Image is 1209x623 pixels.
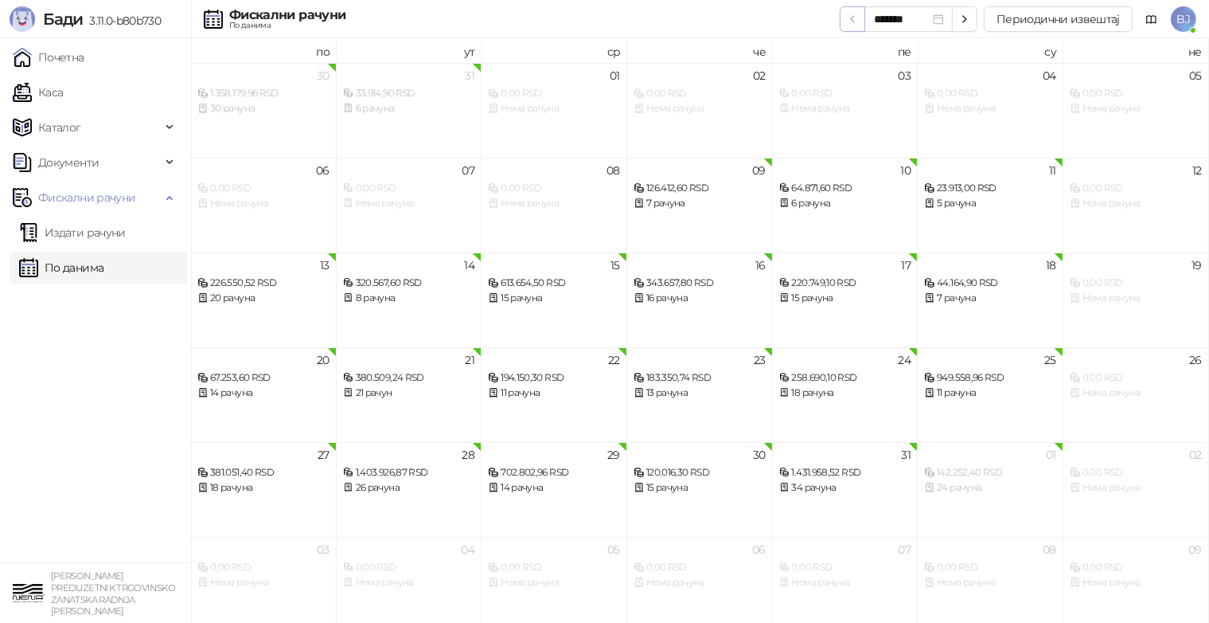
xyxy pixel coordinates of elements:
[627,442,773,537] td: 2025-01-30
[38,112,81,143] span: Каталог
[337,253,482,347] td: 2025-01-14
[607,544,620,555] div: 05
[1070,276,1202,291] div: 0,00 RSD
[191,442,337,537] td: 2025-01-27
[466,70,475,81] div: 31
[610,260,620,271] div: 15
[918,63,1063,158] td: 2025-01-04
[343,276,475,291] div: 320.567,60 RSD
[482,442,627,537] td: 2025-01-29
[779,101,911,116] div: Нема рачуна
[634,480,766,496] div: 15 рачуна
[1043,70,1056,81] div: 04
[1189,355,1202,366] div: 26
[38,147,99,178] span: Документи
[197,276,330,291] div: 226.550,52 RSD
[343,86,475,101] div: 33.914,90 RSD
[197,370,330,386] div: 67.253,60 RSD
[1049,165,1056,176] div: 11
[197,480,330,496] div: 18 рачуна
[924,465,1056,480] div: 142.252,40 RSD
[634,575,766,590] div: Нема рачуна
[634,276,766,291] div: 343.657,80 RSD
[773,63,918,158] td: 2025-01-03
[606,165,620,176] div: 08
[924,181,1056,196] div: 23.913,00 RSD
[752,544,766,555] div: 06
[1070,196,1202,211] div: Нема рачуна
[900,165,911,176] div: 10
[752,165,766,176] div: 09
[343,560,475,575] div: 0,00 RSD
[343,196,475,211] div: Нема рачуна
[482,347,627,442] td: 2025-01-22
[627,253,773,347] td: 2025-01-16
[634,101,766,116] div: Нема рачуна
[488,386,620,401] div: 11 рачуна
[779,370,911,386] div: 258.690,10 RSD
[1070,181,1202,196] div: 0,00 RSD
[924,560,1056,575] div: 0,00 RSD
[317,355,330,366] div: 20
[488,480,620,496] div: 14 рачуна
[773,253,918,347] td: 2025-01-17
[197,386,330,401] div: 14 рачуна
[43,10,83,29] span: Бади
[918,442,1063,537] td: 2025-02-01
[465,260,475,271] div: 14
[1070,386,1202,401] div: Нема рачуна
[1139,6,1164,32] a: Документација
[197,291,330,306] div: 20 рачуна
[924,101,1056,116] div: Нема рачуна
[318,449,330,460] div: 27
[13,41,84,73] a: Почетна
[343,386,475,401] div: 21 рачун
[343,291,475,306] div: 8 рачуна
[482,38,627,63] th: ср
[197,101,330,116] div: 30 рачуна
[627,347,773,442] td: 2025-01-23
[901,260,911,271] div: 17
[10,6,35,32] img: Logo
[13,578,45,609] img: 64x64-companyLogo-82da5d90-fd56-4d4e-a6cd-cc51c66be7ee.png
[83,14,161,28] span: 3.11.0-b80b730
[779,465,911,480] div: 1.431.958,52 RSD
[779,181,911,196] div: 64.871,60 RSD
[343,480,475,496] div: 26 рачуна
[1070,101,1202,116] div: Нема рачуна
[1046,449,1056,460] div: 01
[466,355,475,366] div: 21
[1070,465,1202,480] div: 0,00 RSD
[634,86,766,101] div: 0,00 RSD
[191,38,337,63] th: по
[488,276,620,291] div: 613.654,50 RSD
[924,386,1056,401] div: 11 рачуна
[754,355,766,366] div: 23
[918,158,1063,253] td: 2025-01-11
[482,63,627,158] td: 2025-01-01
[779,575,911,590] div: Нема рачуна
[51,570,175,617] small: [PERSON_NAME] PREDUZETNIK TRGOVINSKO ZANATSKA RADNJA [PERSON_NAME]
[343,370,475,386] div: 380.509,24 RSD
[924,480,1056,496] div: 24 рачуна
[1070,575,1202,590] div: Нема рачуна
[488,86,620,101] div: 0,00 RSD
[320,260,330,271] div: 13
[1070,560,1202,575] div: 0,00 RSD
[488,575,620,590] div: Нема рачуна
[779,196,911,211] div: 6 рачуна
[1063,347,1209,442] td: 2025-01-26
[488,101,620,116] div: Нема рачуна
[191,63,337,158] td: 2024-12-30
[19,252,103,284] a: По данима
[1063,38,1209,63] th: не
[779,386,911,401] div: 18 рачуна
[773,38,918,63] th: пе
[1070,86,1202,101] div: 0,00 RSD
[229,22,345,29] div: По данима
[13,76,63,108] a: Каса
[1063,253,1209,347] td: 2025-01-19
[197,465,330,480] div: 381.051,40 RSD
[317,544,330,555] div: 03
[918,38,1063,63] th: су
